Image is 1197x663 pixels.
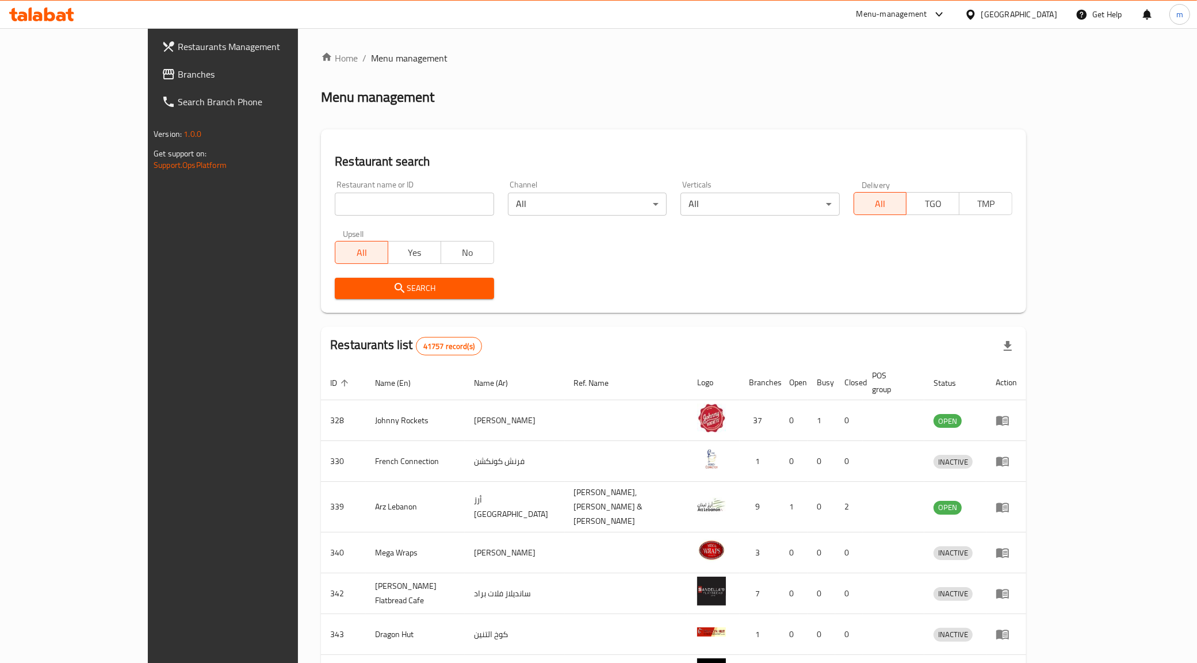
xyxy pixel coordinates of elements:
[330,376,352,390] span: ID
[996,413,1017,427] div: Menu
[996,587,1017,600] div: Menu
[697,536,726,565] img: Mega Wraps
[416,337,482,355] div: Total records count
[808,532,835,573] td: 0
[808,614,835,655] td: 0
[697,490,726,519] img: Arz Lebanon
[934,587,973,601] div: INACTIVE
[934,546,973,559] span: INACTIVE
[366,441,465,482] td: French Connection
[994,332,1022,360] div: Export file
[152,33,348,60] a: Restaurants Management
[996,627,1017,641] div: Menu
[335,278,494,299] button: Search
[183,127,201,141] span: 1.0.0
[371,51,448,65] span: Menu management
[959,192,1012,215] button: TMP
[835,365,863,400] th: Closed
[808,400,835,441] td: 1
[465,614,565,655] td: كوخ التنين
[697,577,726,605] img: Sandella's Flatbread Cafe
[321,88,434,106] h2: Menu management
[474,376,523,390] span: Name (Ar)
[780,482,808,532] td: 1
[697,444,726,473] img: French Connection
[859,196,902,212] span: All
[835,400,863,441] td: 0
[680,193,839,216] div: All
[934,376,971,390] span: Status
[740,482,780,532] td: 9
[934,587,973,600] span: INACTIVE
[740,441,780,482] td: 1
[934,628,973,642] div: INACTIVE
[835,482,863,532] td: 2
[835,614,863,655] td: 0
[808,441,835,482] td: 0
[780,441,808,482] td: 0
[321,51,1026,65] nav: breadcrumb
[862,181,890,189] label: Delivery
[152,88,348,116] a: Search Branch Phone
[854,192,907,215] button: All
[366,482,465,532] td: Arz Lebanon
[465,573,565,614] td: سانديلاز فلات براد
[154,127,182,141] span: Version:
[934,414,962,428] div: OPEN
[388,241,441,264] button: Yes
[343,229,364,237] label: Upsell
[1176,8,1183,21] span: m
[780,614,808,655] td: 0
[688,365,740,400] th: Logo
[934,455,973,469] div: INACTIVE
[906,192,959,215] button: TGO
[934,415,962,428] span: OPEN
[465,441,565,482] td: فرنش كونكشن
[366,400,465,441] td: Johnny Rockets
[934,501,962,515] div: OPEN
[964,196,1008,212] span: TMP
[808,365,835,400] th: Busy
[366,614,465,655] td: Dragon Hut
[465,482,565,532] td: أرز [GEOGRAPHIC_DATA]
[740,532,780,573] td: 3
[465,532,565,573] td: [PERSON_NAME]
[872,369,911,396] span: POS group
[835,441,863,482] td: 0
[154,158,227,173] a: Support.OpsPlatform
[335,241,388,264] button: All
[740,573,780,614] td: 7
[441,241,494,264] button: No
[335,193,494,216] input: Search for restaurant name or ID..
[981,8,1057,21] div: [GEOGRAPHIC_DATA]
[808,482,835,532] td: 0
[740,614,780,655] td: 1
[780,400,808,441] td: 0
[835,532,863,573] td: 0
[740,365,780,400] th: Branches
[911,196,955,212] span: TGO
[740,400,780,441] td: 37
[697,404,726,432] img: Johnny Rockets
[697,618,726,646] img: Dragon Hut
[934,455,973,469] span: INACTIVE
[366,532,465,573] td: Mega Wraps
[565,482,689,532] td: [PERSON_NAME],[PERSON_NAME] & [PERSON_NAME]
[178,40,339,53] span: Restaurants Management
[446,244,489,261] span: No
[375,376,426,390] span: Name (En)
[393,244,437,261] span: Yes
[934,628,973,641] span: INACTIVE
[808,573,835,614] td: 0
[178,95,339,109] span: Search Branch Phone
[835,573,863,614] td: 0
[152,60,348,88] a: Branches
[335,153,1012,170] h2: Restaurant search
[780,573,808,614] td: 0
[986,365,1026,400] th: Action
[366,573,465,614] td: [PERSON_NAME] Flatbread Cafe
[465,400,565,441] td: [PERSON_NAME]
[574,376,624,390] span: Ref. Name
[330,336,482,355] h2: Restaurants list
